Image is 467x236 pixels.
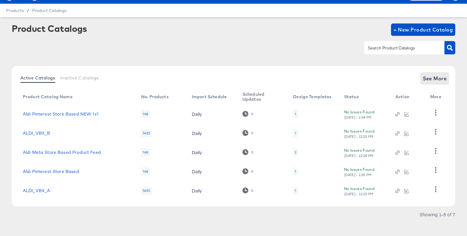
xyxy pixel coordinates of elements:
div: 0 [242,188,253,193]
td: Daily [187,162,238,181]
div: 1 [295,112,296,116]
div: 0 [242,149,253,155]
a: ALDI_VBX_A [23,188,50,193]
div: 1 [293,110,298,118]
div: 0 [242,111,253,117]
div: Product Catalogs [12,23,87,33]
input: Search Product Catalogs [367,44,432,52]
div: Showing 1–5 of 7 [419,212,455,217]
span: Active Catalogs [20,75,55,80]
div: 0 [242,130,253,136]
div: 2 [295,150,297,155]
th: Action [390,90,425,104]
td: Daily [187,181,238,200]
div: 0 [242,168,253,174]
div: 5635 [141,187,152,195]
div: 1 [295,188,296,193]
div: 1 [295,131,296,136]
div: Design Templates [293,94,331,99]
span: Products [6,8,24,13]
div: Import Schedule [192,94,227,99]
div: 0 [251,188,253,193]
th: Status [339,90,390,104]
td: Daily [187,104,238,124]
span: Inactive Catalogs [60,75,99,80]
a: Product Catalogs [32,8,66,13]
div: Scheduled Updates [242,92,281,102]
a: ALDI_VBX_B [23,131,50,136]
div: Product Catalog Name [23,94,73,99]
span: / [24,8,32,13]
a: Aldi Pinterest Store Based [23,169,79,174]
div: 148 [141,148,150,156]
div: 5435 [141,129,152,137]
div: 0 [251,131,253,135]
a: Aldi Pinterest Store Based NEW 1x1 [23,112,99,116]
div: 0 [251,169,253,174]
td: Daily [187,124,238,143]
div: No. Products [141,94,169,99]
span: + New Product Catalog [393,25,453,34]
div: 1 [293,167,298,175]
a: Aldi Meta Store Based Product Feed [23,150,101,155]
div: 1 [295,169,296,174]
span: See More [423,74,447,83]
button: + New Product Catalog [391,23,456,36]
div: 0 [251,112,253,116]
div: 1 [293,129,298,137]
div: 148 [141,110,150,118]
div: 148 [141,167,150,175]
div: 0 [251,150,253,154]
div: 1 [293,187,298,195]
button: See More [420,72,449,85]
div: 2 [293,148,298,156]
th: More [425,90,449,104]
td: Daily [187,143,238,162]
